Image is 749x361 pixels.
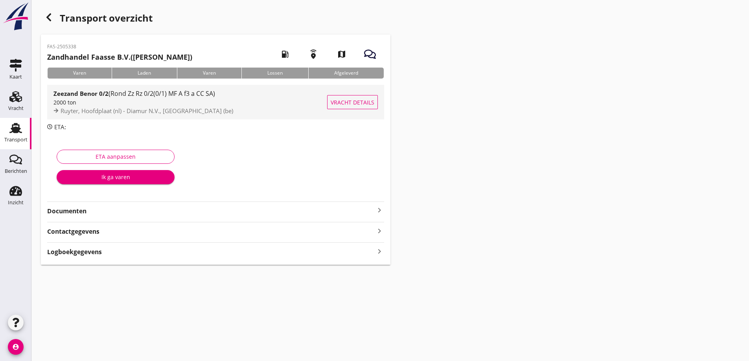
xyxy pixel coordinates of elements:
[47,68,112,79] div: Varen
[8,339,24,355] i: account_circle
[47,52,131,62] strong: Zandhandel Faasse B.V.
[9,74,22,79] div: Kaart
[47,52,192,62] h2: ([PERSON_NAME])
[47,85,384,119] a: Zeezand Benor 0/2(Rond Zz Rz 0/2(0/1) MF A f3 a CC SA)2000 tonRuyter, Hoofdplaat (nl) - Diamur N....
[57,170,175,184] button: Ik ga varen
[177,68,241,79] div: Varen
[63,173,168,181] div: Ik ga varen
[8,200,24,205] div: Inzicht
[331,43,353,65] i: map
[47,43,192,50] p: FAS-2505338
[375,225,384,236] i: keyboard_arrow_right
[47,227,99,236] strong: Contactgegevens
[8,106,24,111] div: Vracht
[57,150,175,164] button: ETA aanpassen
[302,43,324,65] i: emergency_share
[109,89,215,98] span: (Rond Zz Rz 0/2(0/1) MF A f3 a CC SA)
[63,152,168,161] div: ETA aanpassen
[375,205,384,215] i: keyboard_arrow_right
[53,98,327,106] div: 2000 ton
[53,90,109,97] strong: Zeezand Benor 0/2
[112,68,177,79] div: Laden
[61,107,233,115] span: Ruyter, Hoofdplaat (nl) - Diamur N.V., [GEOGRAPHIC_DATA] (be)
[2,2,30,31] img: logo-small.a267ee39.svg
[5,169,27,174] div: Berichten
[241,68,308,79] div: Lossen
[47,247,102,257] strong: Logboekgegevens
[4,137,28,142] div: Transport
[274,43,296,65] i: local_gas_station
[331,98,374,106] span: Vracht details
[41,9,390,28] div: Transport overzicht
[375,246,384,257] i: keyboard_arrow_right
[47,207,375,216] strong: Documenten
[308,68,384,79] div: Afgeleverd
[54,123,66,131] span: ETA:
[327,95,378,109] button: Vracht details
